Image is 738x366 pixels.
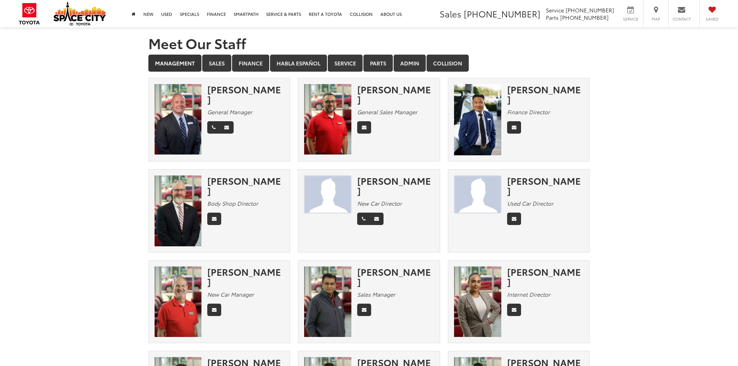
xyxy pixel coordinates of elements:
span: Service [622,16,639,22]
h1: Meet Our Staff [148,35,590,51]
div: [PERSON_NAME] [207,175,284,196]
em: Sales Manager [357,290,395,298]
div: [PERSON_NAME] [207,266,284,287]
em: Body Shop Director [207,199,258,207]
span: Saved [704,16,721,22]
a: Email [357,121,371,134]
em: Finance Director [507,108,550,116]
a: Collision [427,55,469,72]
em: General Sales Manager [357,108,417,116]
img: JAMES TAYLOR [304,175,351,214]
img: David Hardy [155,266,202,337]
a: Finance [232,55,269,72]
a: Phone [357,213,370,225]
em: New Car Director [357,199,402,207]
a: Email [370,213,384,225]
a: Admin [394,55,426,72]
img: Melissa Urbina [454,266,501,337]
a: Email [357,304,371,316]
a: Sales [202,55,231,72]
span: Contact [673,16,691,22]
a: Service [328,55,363,72]
span: [PHONE_NUMBER] [464,7,540,20]
img: Space City Toyota [53,2,106,26]
em: Used Car Director [507,199,553,207]
span: Parts [546,14,559,21]
span: Map [647,16,664,22]
img: Ben Saxton [155,84,202,155]
a: Email [207,304,221,316]
span: Sales [440,7,461,20]
div: [PERSON_NAME] [357,84,434,105]
img: Marco Compean [454,175,501,214]
img: Cecilio Flores [304,84,351,155]
div: [PERSON_NAME] [357,266,434,287]
a: Email [207,213,221,225]
span: Service [546,6,564,14]
div: [PERSON_NAME] [207,84,284,105]
span: [PHONE_NUMBER] [566,6,614,14]
a: Parts [363,55,393,72]
img: Sean Patterson [155,175,202,246]
img: Nam Pham [454,84,501,155]
div: [PERSON_NAME] [507,266,584,287]
em: General Manager [207,108,252,116]
div: [PERSON_NAME] [507,175,584,196]
em: Internet Director [507,290,550,298]
a: Habla Español [270,55,327,72]
div: [PERSON_NAME] [357,175,434,196]
a: Email [220,121,234,134]
a: Phone [207,121,220,134]
a: Email [507,213,521,225]
a: Email [507,304,521,316]
div: Department Tabs [148,55,590,72]
div: [PERSON_NAME] [507,84,584,105]
em: New Car Manager [207,290,254,298]
img: Oz Ali [304,266,351,337]
a: Management [148,55,201,72]
span: [PHONE_NUMBER] [560,14,609,21]
a: Email [507,121,521,134]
